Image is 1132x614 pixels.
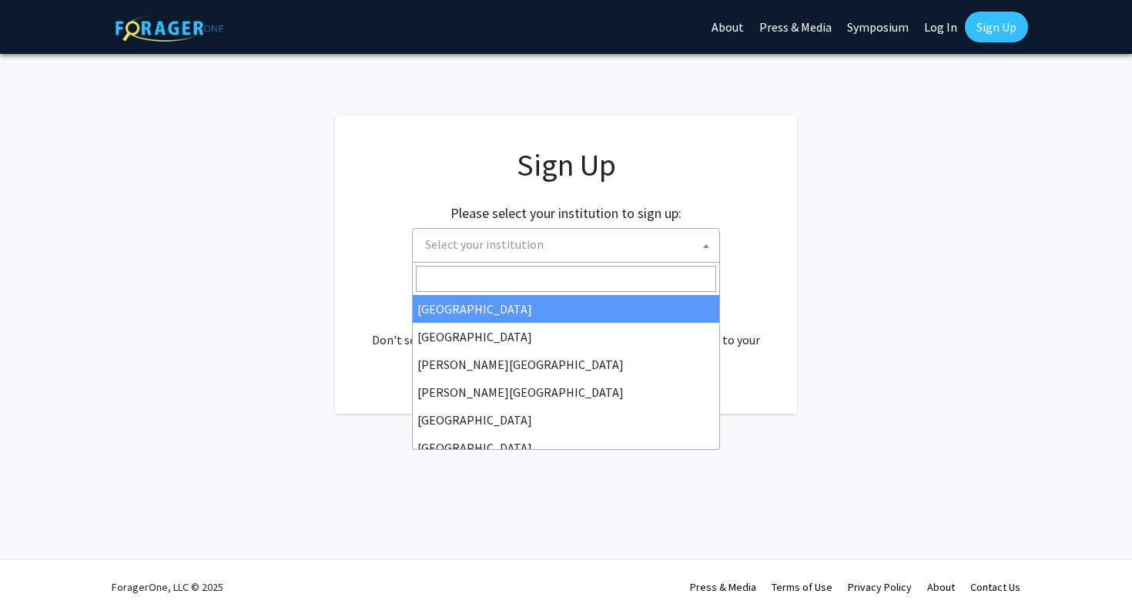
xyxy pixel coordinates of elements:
[416,266,716,292] input: Search
[413,434,719,461] li: [GEOGRAPHIC_DATA]
[690,580,756,594] a: Press & Media
[413,323,719,351] li: [GEOGRAPHIC_DATA]
[116,15,223,42] img: ForagerOne Logo
[12,545,65,602] iframe: Chat
[450,205,682,222] h2: Please select your institution to sign up:
[413,351,719,378] li: [PERSON_NAME][GEOGRAPHIC_DATA]
[366,146,766,183] h1: Sign Up
[413,406,719,434] li: [GEOGRAPHIC_DATA]
[970,580,1020,594] a: Contact Us
[419,229,719,260] span: Select your institution
[772,580,832,594] a: Terms of Use
[965,12,1028,42] a: Sign Up
[366,294,766,367] div: Already have an account? . Don't see your institution? about bringing ForagerOne to your institut...
[412,228,720,263] span: Select your institution
[413,295,719,323] li: [GEOGRAPHIC_DATA]
[413,378,719,406] li: [PERSON_NAME][GEOGRAPHIC_DATA]
[927,580,955,594] a: About
[425,237,544,252] span: Select your institution
[848,580,912,594] a: Privacy Policy
[112,560,223,614] div: ForagerOne, LLC © 2025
